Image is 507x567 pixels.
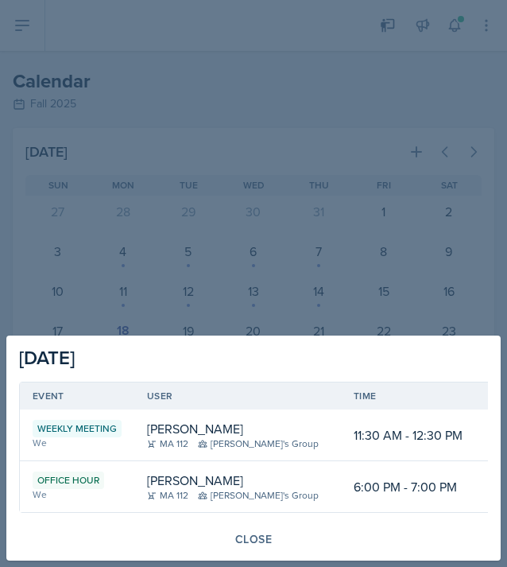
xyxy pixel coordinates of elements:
[134,383,341,410] th: User
[341,461,475,512] td: 6:00 PM - 7:00 PM
[198,437,319,451] div: [PERSON_NAME]'s Group
[147,471,243,490] div: [PERSON_NAME]
[19,344,488,372] div: [DATE]
[33,436,122,450] div: We
[33,487,122,502] div: We
[341,383,475,410] th: Time
[19,526,488,553] button: Close
[147,437,188,451] div: MA 112
[33,472,104,489] div: Office Hour
[33,420,122,437] div: Weekly Meeting
[235,533,272,546] div: Close
[20,383,134,410] th: Event
[198,488,319,503] div: [PERSON_NAME]'s Group
[341,410,475,461] td: 11:30 AM - 12:30 PM
[147,488,188,503] div: MA 112
[147,419,243,438] div: [PERSON_NAME]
